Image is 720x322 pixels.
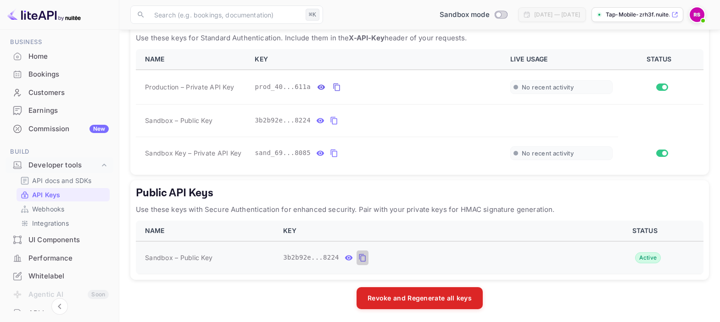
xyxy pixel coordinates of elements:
a: Earnings [6,102,113,119]
div: API Logs [28,308,109,319]
div: Switch to Production mode [436,10,511,20]
div: Bookings [6,66,113,83]
span: No recent activity [522,83,574,91]
th: STATUS [590,221,703,241]
span: 3b2b92e...8224 [283,253,339,262]
span: Business [6,37,113,47]
th: LIVE USAGE [505,49,618,70]
span: Sandbox – Public Key [145,116,212,125]
span: No recent activity [522,150,574,157]
div: Commission [28,124,109,134]
div: Home [6,48,113,66]
p: Use these keys for Standard Authentication. Include them in the header of your requests. [136,33,703,44]
div: Performance [6,250,113,267]
p: Use these keys with Secure Authentication for enhanced security. Pair with your private keys for ... [136,204,703,215]
input: Search (e.g. bookings, documentation) [149,6,302,24]
th: STATUS [618,49,703,70]
a: API Keys [20,190,106,200]
a: Webhooks [20,204,106,214]
a: Customers [6,84,113,101]
p: API Keys [32,190,60,200]
a: API Logs [6,305,113,322]
strong: X-API-Key [349,33,384,42]
span: Production – Private API Key [145,82,234,92]
span: prod_40...611a [255,82,311,92]
p: API docs and SDKs [32,176,92,185]
button: Collapse navigation [51,298,68,315]
span: Build [6,147,113,157]
div: [DATE] — [DATE] [534,11,580,19]
div: Active [635,252,661,263]
span: sand_69...8085 [255,148,311,158]
div: Home [28,51,109,62]
a: Bookings [6,66,113,83]
img: Raul Sosa [690,7,704,22]
table: private api keys table [136,49,703,169]
div: API docs and SDKs [17,174,110,187]
div: Earnings [6,102,113,120]
a: Home [6,48,113,65]
div: UI Components [6,231,113,249]
img: LiteAPI logo [7,7,81,22]
div: Performance [28,253,109,264]
th: KEY [249,49,505,70]
div: API Keys [17,188,110,201]
p: Tap-Mobile-zrh3f.nuite... [606,11,670,19]
span: Sandbox – Public Key [145,253,212,262]
div: UI Components [28,235,109,245]
div: CommissionNew [6,120,113,138]
a: CommissionNew [6,120,113,137]
a: UI Components [6,231,113,248]
p: Integrations [32,218,69,228]
th: NAME [136,49,249,70]
div: Whitelabel [28,271,109,282]
div: New [89,125,109,133]
div: Integrations [17,217,110,230]
a: Integrations [20,218,106,228]
a: API docs and SDKs [20,176,106,185]
span: Sandbox Key – Private API Key [145,149,241,157]
a: Whitelabel [6,267,113,284]
div: Developer tools [28,160,100,171]
p: Webhooks [32,204,64,214]
button: Revoke and Regenerate all keys [357,287,483,309]
th: NAME [136,221,278,241]
a: Performance [6,250,113,266]
div: ⌘K [306,9,319,21]
div: Webhooks [17,202,110,216]
div: Bookings [28,69,109,80]
span: Sandbox mode [440,10,490,20]
table: public api keys table [136,221,703,274]
h5: Public API Keys [136,186,703,200]
th: KEY [278,221,590,241]
div: Earnings [28,105,109,116]
div: Customers [28,88,109,98]
div: Customers [6,84,113,102]
span: 3b2b92e...8224 [255,116,311,125]
div: Developer tools [6,157,113,173]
